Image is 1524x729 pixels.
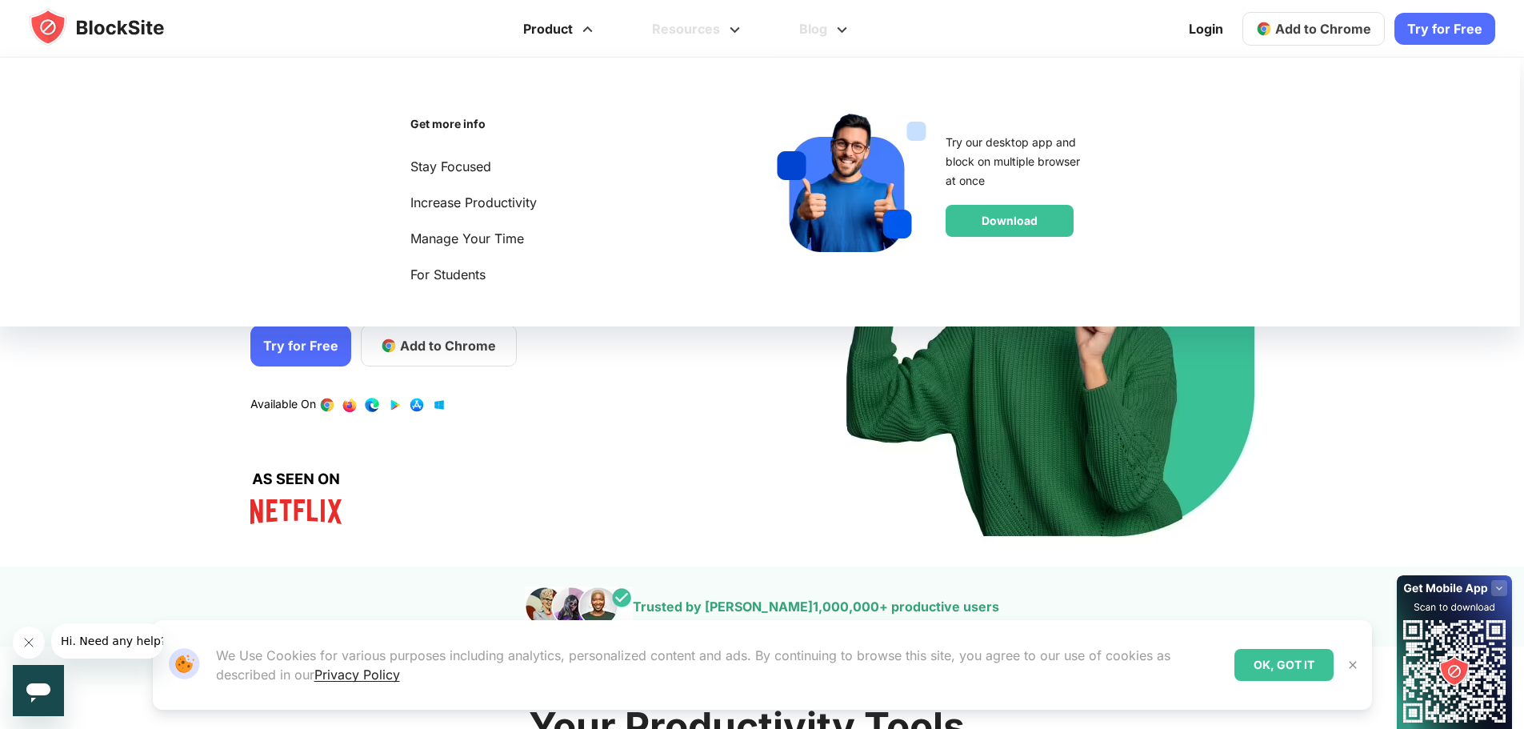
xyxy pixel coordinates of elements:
[946,205,1074,237] a: Download
[410,192,566,214] a: Increase Productivity
[813,599,879,615] span: 1,000,000
[51,623,163,659] iframe: Messaggio dall’azienda
[633,599,999,615] text: Trusted by [PERSON_NAME] + productive users
[1256,21,1272,37] img: chrome-icon.svg
[1346,659,1359,671] img: Close
[946,133,1087,190] div: Try our desktop app and block on multiple browser at once
[314,667,400,683] a: Privacy Policy
[250,397,316,413] text: Available On
[1342,655,1363,675] button: Close
[1394,13,1495,45] a: Try for Free
[13,627,45,659] iframe: Chiudi messaggio
[10,11,115,24] span: Hi. Need any help?
[1275,21,1371,37] span: Add to Chrome
[400,336,496,355] span: Add to Chrome
[525,587,633,627] img: pepole images
[1179,10,1233,48] a: Login
[1234,649,1334,681] div: OK, GOT IT
[410,264,566,286] a: For Students
[13,665,64,716] iframe: Pulsante per aprire la finestra di messaggistica
[29,8,195,46] img: blocksite-icon.5d769676.svg
[1242,12,1385,46] a: Add to Chrome
[216,646,1222,684] p: We Use Cookies for various purposes including analytics, personalized content and ads. By continu...
[410,228,566,250] a: Manage Your Time
[410,156,566,178] a: Stay Focused
[361,325,517,367] a: Add to Chrome
[410,117,486,130] strong: Get more info
[250,325,351,367] a: Try for Free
